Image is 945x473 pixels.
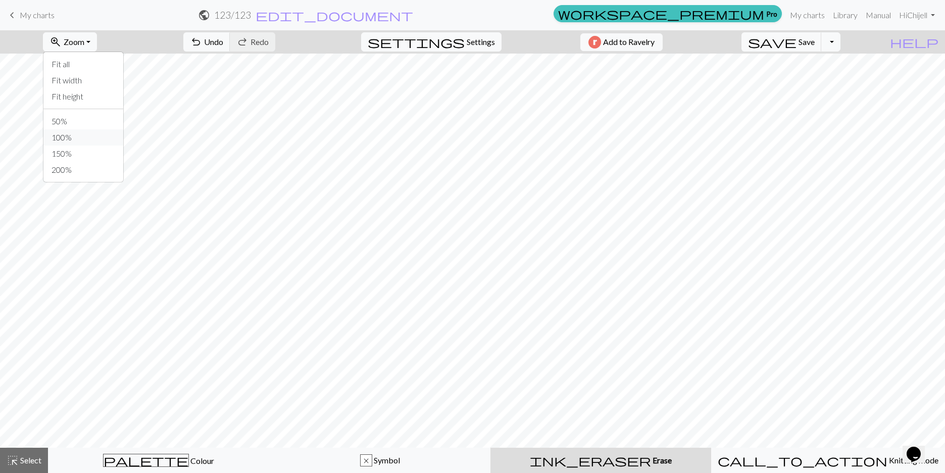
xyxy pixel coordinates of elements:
[748,35,797,49] span: save
[786,5,829,25] a: My charts
[43,129,123,146] button: 100%
[361,455,372,467] div: x
[214,9,251,21] h2: 123 / 123
[887,455,938,465] span: Knitting mode
[799,37,815,46] span: Save
[19,455,41,465] span: Select
[862,5,895,25] a: Manual
[467,36,495,48] span: Settings
[711,448,945,473] button: Knitting mode
[43,56,123,72] button: Fit all
[269,448,490,473] button: x Symbol
[43,88,123,105] button: Fit height
[651,455,672,465] span: Erase
[43,113,123,129] button: 50%
[895,5,939,25] a: HiChijell
[64,37,84,46] span: Zoom
[554,5,782,22] a: Pro
[361,32,502,52] button: SettingsSettings
[198,8,210,22] span: public
[903,433,935,463] iframe: chat widget
[43,146,123,162] button: 150%
[368,35,465,49] span: settings
[189,456,214,465] span: Colour
[6,8,18,22] span: keyboard_arrow_left
[190,35,202,49] span: undo
[558,7,764,21] span: workspace_premium
[204,37,223,46] span: Undo
[256,8,413,22] span: edit_document
[48,448,269,473] button: Colour
[7,453,19,467] span: highlight_alt
[718,453,887,467] span: call_to_action
[6,7,55,24] a: My charts
[183,32,230,52] button: Undo
[43,32,97,52] button: Zoom
[49,35,62,49] span: zoom_in
[104,453,188,467] span: palette
[890,35,938,49] span: help
[20,10,55,20] span: My charts
[580,33,663,51] button: Add to Ravelry
[530,453,651,467] span: ink_eraser
[741,32,822,52] button: Save
[603,36,655,49] span: Add to Ravelry
[43,162,123,178] button: 200%
[490,448,711,473] button: Erase
[588,36,601,49] img: Ravelry
[368,36,465,48] i: Settings
[43,72,123,88] button: Fit width
[829,5,862,25] a: Library
[372,455,400,465] span: Symbol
